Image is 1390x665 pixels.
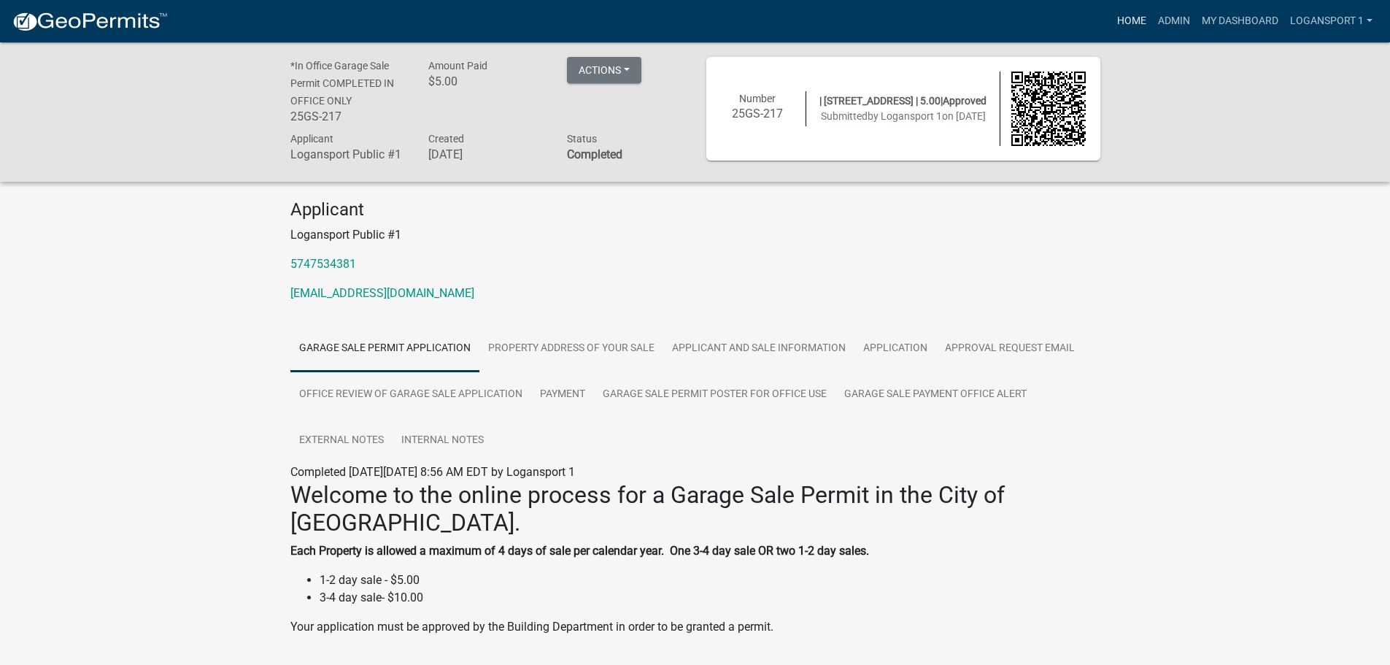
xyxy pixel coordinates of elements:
a: Garage Sale Permit Poster for Office Use [594,372,835,418]
h2: Welcome to the online process for a Garage Sale Permit in the City of [GEOGRAPHIC_DATA]. [290,481,1100,537]
h6: [DATE] [428,147,545,161]
span: by Logansport 1 [868,110,942,122]
span: Status [567,133,597,145]
h6: 25GS-217 [721,107,795,120]
button: Actions [567,57,641,83]
a: Office Review of Garage Sale Application [290,372,531,418]
a: Garage Sale Permit Application [290,326,479,372]
a: Application [854,326,936,372]
li: 3-4 day sale- $10.00 [320,589,1100,607]
a: PROPERTY ADDRESS OF YOUR SALE [479,326,663,372]
a: Applicant and Sale Information [663,326,854,372]
h6: Logansport Public #1 [290,147,407,161]
h6: $5.00 [428,74,545,88]
p: Your application must be approved by the Building Department in order to be granted a permit. [290,618,1100,653]
strong: Completed [567,147,622,161]
p: Logansport Public #1 [290,226,1100,244]
a: 5747534381 [290,257,356,271]
span: Number [739,93,776,104]
span: Submitted on [DATE] [821,110,986,122]
span: Completed [DATE][DATE] 8:56 AM EDT by Logansport 1 [290,465,575,479]
a: Admin [1152,7,1196,35]
h6: 25GS-217 [290,109,407,123]
h4: Applicant [290,199,1100,220]
a: External Notes [290,418,393,464]
span: | [STREET_ADDRESS] | 5.00|Approved [819,95,986,107]
a: Internal Notes [393,418,493,464]
span: Amount Paid [428,60,487,72]
a: Garage Sale Payment Office Alert [835,372,1035,418]
a: Approval Request Email [936,326,1084,372]
a: [EMAIL_ADDRESS][DOMAIN_NAME] [290,286,474,300]
a: Payment [531,372,594,418]
a: Logansport 1 [1284,7,1378,35]
span: Applicant [290,133,333,145]
a: My Dashboard [1196,7,1284,35]
strong: Each Property is allowed a maximum of 4 days of sale per calendar year. One 3-4 day sale OR two 1... [290,544,869,558]
img: QR code [1011,72,1086,146]
li: 1-2 day sale - $5.00 [320,572,1100,589]
span: *In Office Garage Sale Permit COMPLETED IN OFFICE ONLY [290,60,394,107]
a: Home [1111,7,1152,35]
span: Created [428,133,464,145]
